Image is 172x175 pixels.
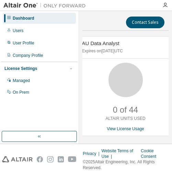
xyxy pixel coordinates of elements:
p: Expires on [DATE] UTC [82,48,168,54]
button: Contact Sales [126,17,164,28]
p: ALTAIR UNITS USED [105,116,145,122]
div: Users [13,28,23,33]
div: On Prem [13,90,29,95]
p: 0 of 44 [113,104,138,116]
img: altair_logo.svg [2,156,33,163]
div: Cookie Consent [141,148,170,159]
img: facebook.svg [37,156,43,163]
img: instagram.svg [47,156,53,163]
span: AU Data Analyst [82,40,119,46]
div: License Settings [4,66,37,71]
a: View License Usage [107,126,144,131]
img: Altair One [3,2,89,9]
div: User Profile [13,40,34,46]
div: Managed [13,78,30,83]
div: Website Terms of Use [102,148,141,159]
img: linkedin.svg [58,156,64,163]
div: Company Profile [13,53,43,58]
p: © 2025 Altair Engineering, Inc. All Rights Reserved. [83,159,170,171]
div: Privacy [83,151,101,156]
div: Dashboard [13,16,34,21]
img: youtube.svg [68,156,77,163]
